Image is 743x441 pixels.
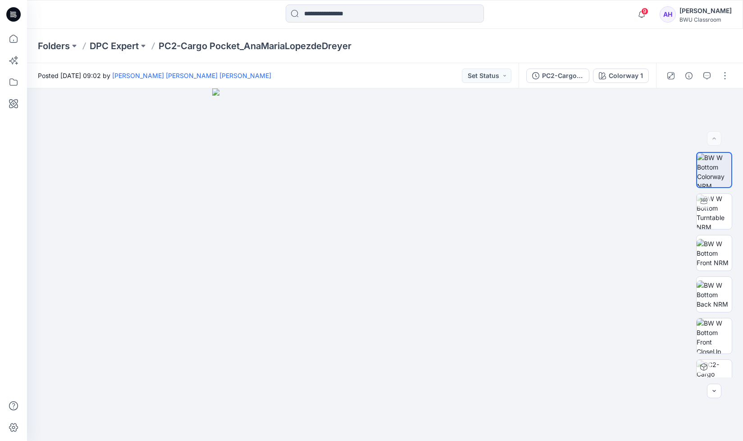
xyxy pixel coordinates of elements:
[609,71,643,81] div: Colorway 1
[679,5,732,16] div: [PERSON_NAME]
[682,69,696,83] button: Details
[593,69,649,83] button: Colorway 1
[697,318,732,354] img: BW W Bottom Front CloseUp NRM
[697,194,732,229] img: BW W Bottom Turntable NRM
[159,40,351,52] p: PC2-Cargo Pocket_AnaMariaLopezdeDreyer
[641,8,648,15] span: 9
[697,360,732,395] img: PC2-Cargo Pocket_AnaMariaLopezdeDreyer Colorway 1
[697,280,732,309] img: BW W Bottom Back NRM
[526,69,589,83] button: PC2-Cargo Pocket_AnaMariaLopezdeDreyer
[112,72,271,79] a: [PERSON_NAME] [PERSON_NAME] [PERSON_NAME]
[660,6,676,23] div: AH
[697,239,732,267] img: BW W Bottom Front NRM
[679,16,732,23] div: BWU Classroom
[212,88,565,441] img: eyJhbGciOiJIUzI1NiIsImtpZCI6IjAiLCJzbHQiOiJzZXMiLCJ0eXAiOiJKV1QifQ.eyJkYXRhIjp7InR5cGUiOiJzdG9yYW...
[38,40,70,52] a: Folders
[542,71,583,81] div: PC2-Cargo Pocket_AnaMariaLopezdeDreyer
[90,40,139,52] a: DPC Expert
[38,71,271,80] span: Posted [DATE] 09:02 by
[697,153,731,187] img: BW W Bottom Colorway NRM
